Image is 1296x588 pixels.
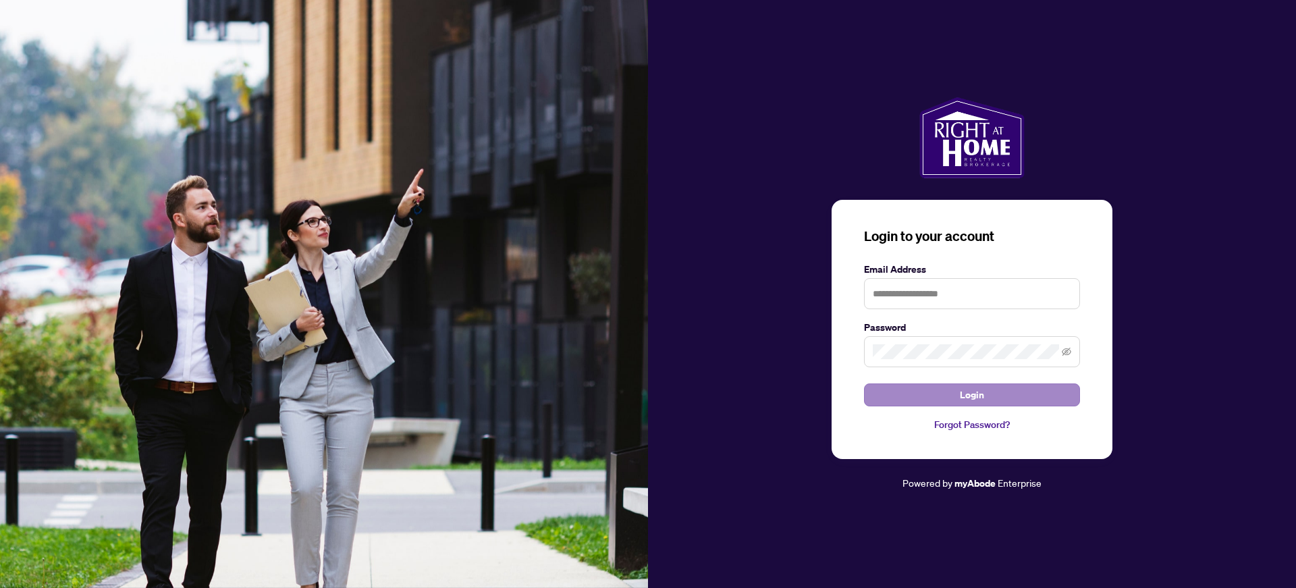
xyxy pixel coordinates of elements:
[864,227,1080,246] h3: Login to your account
[864,383,1080,406] button: Login
[1062,347,1071,356] span: eye-invisible
[902,477,952,489] span: Powered by
[864,320,1080,335] label: Password
[864,262,1080,277] label: Email Address
[960,384,984,406] span: Login
[954,476,996,491] a: myAbode
[998,477,1042,489] span: Enterprise
[919,97,1024,178] img: ma-logo
[864,417,1080,432] a: Forgot Password?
